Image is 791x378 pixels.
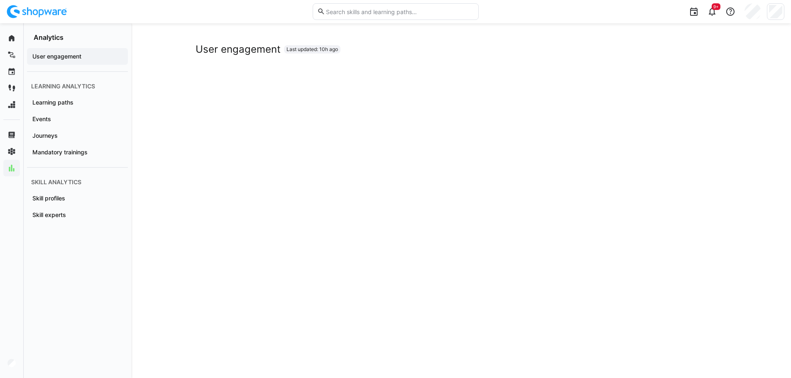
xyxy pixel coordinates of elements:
h2: User engagement [196,43,281,56]
div: Skill analytics [27,174,128,190]
span: 9+ [713,4,719,9]
div: Learning analytics [27,78,128,94]
span: Last updated: 10h ago [287,46,338,53]
input: Search skills and learning paths… [325,8,474,15]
